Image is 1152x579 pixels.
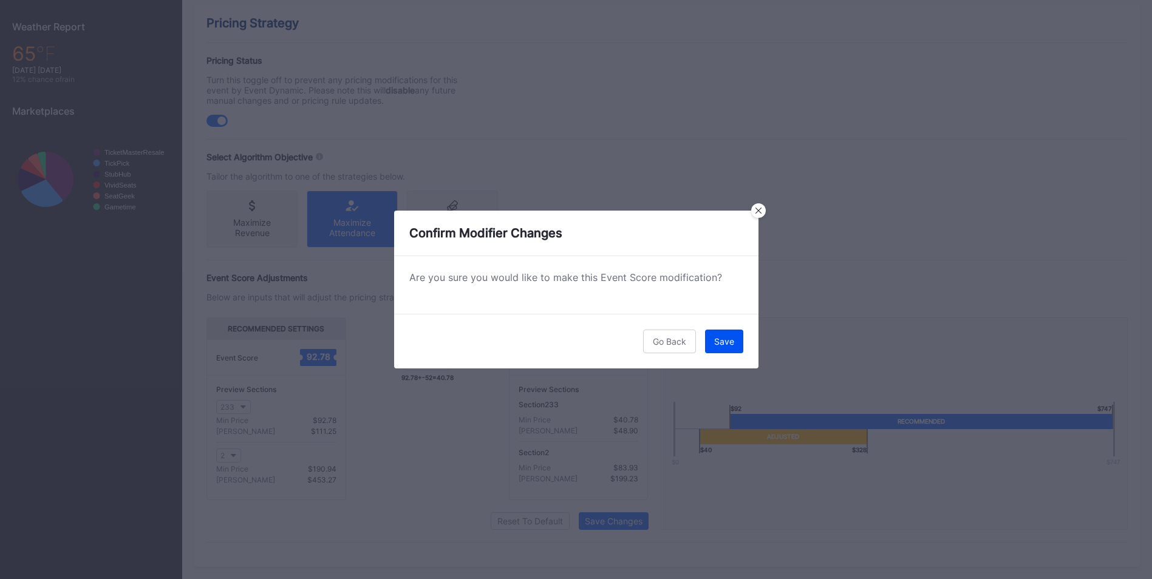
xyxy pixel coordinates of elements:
[394,211,758,256] div: Confirm Modifier Changes
[643,330,696,353] button: Go Back
[409,271,743,283] div: Are you sure you would like to make this Event Score modification?
[653,336,686,347] div: Go Back
[714,336,734,347] div: Save
[705,330,743,353] button: Save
